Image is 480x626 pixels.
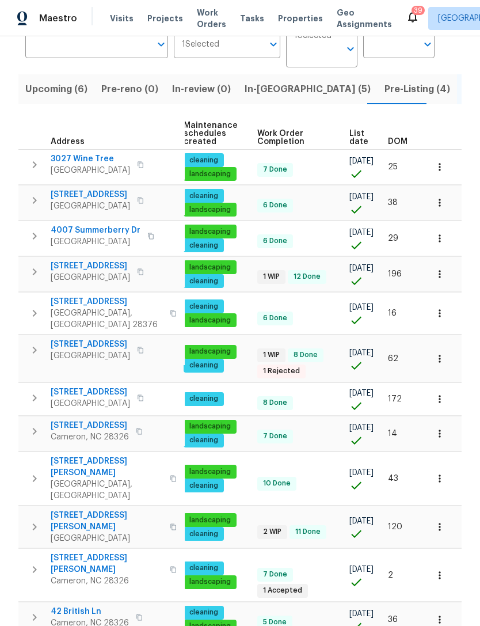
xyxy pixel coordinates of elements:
[349,517,374,525] span: [DATE]
[185,316,235,325] span: landscaping
[388,616,398,624] span: 36
[51,339,130,350] span: [STREET_ADDRESS]
[245,81,371,97] span: In-[GEOGRAPHIC_DATA] (5)
[388,138,407,146] span: DOM
[240,14,264,22] span: Tasks
[182,40,219,50] span: 1 Selected
[185,467,235,477] span: landscaping
[388,355,398,363] span: 62
[51,386,130,398] span: [STREET_ADDRESS]
[349,157,374,165] span: [DATE]
[51,308,163,331] span: [GEOGRAPHIC_DATA], [GEOGRAPHIC_DATA] 28376
[51,431,129,443] span: Cameron, NC 28326
[147,13,183,24] span: Projects
[388,395,402,403] span: 172
[51,420,129,431] span: [STREET_ADDRESS]
[51,225,140,236] span: 4007 Summerberry Dr
[39,13,77,24] span: Maestro
[258,272,284,282] span: 1 WIP
[51,510,163,533] span: [STREET_ADDRESS][PERSON_NAME]
[388,234,398,242] span: 29
[51,272,130,283] span: [GEOGRAPHIC_DATA]
[258,350,284,360] span: 1 WIP
[51,479,163,502] span: [GEOGRAPHIC_DATA], [GEOGRAPHIC_DATA]
[289,350,322,360] span: 8 Done
[258,165,292,174] span: 7 Done
[51,153,130,165] span: 3027 Wine Tree
[388,199,398,207] span: 38
[185,191,223,201] span: cleaning
[185,169,235,179] span: landscaping
[185,577,235,587] span: landscaping
[51,456,163,479] span: [STREET_ADDRESS][PERSON_NAME]
[388,163,398,171] span: 25
[258,236,292,246] span: 6 Done
[337,7,392,30] span: Geo Assignments
[110,13,134,24] span: Visits
[349,610,374,618] span: [DATE]
[257,130,330,146] span: Work Order Completion
[258,479,295,488] span: 10 Done
[185,394,223,404] span: cleaning
[258,398,292,408] span: 8 Done
[349,193,374,201] span: [DATE]
[51,350,130,362] span: [GEOGRAPHIC_DATA]
[51,296,163,308] span: [STREET_ADDRESS]
[349,229,374,237] span: [DATE]
[51,200,130,212] span: [GEOGRAPHIC_DATA]
[172,81,231,97] span: In-review (0)
[185,481,223,491] span: cleaning
[51,533,163,544] span: [GEOGRAPHIC_DATA]
[349,424,374,432] span: [DATE]
[265,36,281,52] button: Open
[388,523,402,531] span: 120
[258,527,286,537] span: 2 WIP
[258,313,292,323] span: 6 Done
[185,422,235,431] span: landscaping
[258,570,292,579] span: 7 Done
[184,122,238,146] span: Maintenance schedules created
[185,515,235,525] span: landscaping
[258,431,292,441] span: 7 Done
[291,527,325,537] span: 11 Done
[185,205,235,215] span: landscaping
[25,81,87,97] span: Upcoming (6)
[349,469,374,477] span: [DATE]
[51,260,130,272] span: [STREET_ADDRESS]
[185,227,235,237] span: landscaping
[51,398,130,409] span: [GEOGRAPHIC_DATA]
[185,529,223,539] span: cleaning
[349,566,374,574] span: [DATE]
[185,347,235,356] span: landscaping
[388,270,402,278] span: 196
[258,200,292,210] span: 6 Done
[349,303,374,312] span: [DATE]
[388,475,398,483] span: 43
[384,81,450,97] span: Pre-Listing (4)
[197,7,226,30] span: Work Orders
[51,138,85,146] span: Address
[51,606,129,617] span: 42 British Ln
[185,435,223,445] span: cleaning
[185,608,223,617] span: cleaning
[388,430,397,438] span: 14
[185,361,223,370] span: cleaning
[258,366,304,376] span: 1 Rejected
[185,276,223,286] span: cleaning
[51,575,163,587] span: Cameron, NC 28326
[153,36,169,52] button: Open
[185,155,223,165] span: cleaning
[349,349,374,357] span: [DATE]
[101,81,158,97] span: Pre-reno (0)
[258,586,307,595] span: 1 Accepted
[51,165,130,176] span: [GEOGRAPHIC_DATA]
[185,263,235,272] span: landscaping
[289,272,325,282] span: 12 Done
[420,36,436,52] button: Open
[185,302,223,312] span: cleaning
[388,571,393,579] span: 2
[414,5,422,16] div: 39
[185,241,223,251] span: cleaning
[278,13,323,24] span: Properties
[51,236,140,248] span: [GEOGRAPHIC_DATA]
